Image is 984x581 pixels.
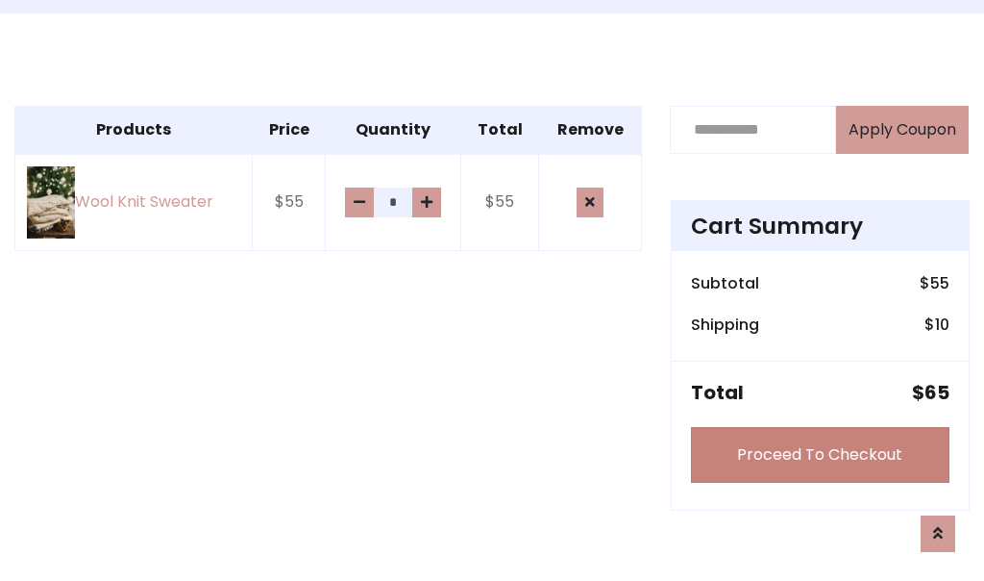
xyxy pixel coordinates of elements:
td: $55 [461,154,539,251]
h6: Subtotal [691,274,759,292]
span: 55 [930,272,949,294]
th: Quantity [325,106,460,154]
button: Apply Coupon [836,106,969,154]
h5: $ [912,381,949,404]
h6: Shipping [691,316,759,334]
h6: $ [920,274,949,292]
a: Proceed To Checkout [691,427,949,483]
td: $55 [253,154,326,251]
h5: Total [691,381,744,404]
th: Price [253,106,326,154]
th: Remove [539,106,641,154]
span: 10 [935,314,949,336]
th: Total [461,106,539,154]
h4: Cart Summary [691,213,949,240]
h6: $ [924,316,949,334]
th: Products [15,106,253,154]
a: Wool Knit Sweater [27,166,240,239]
span: 65 [924,379,949,406]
